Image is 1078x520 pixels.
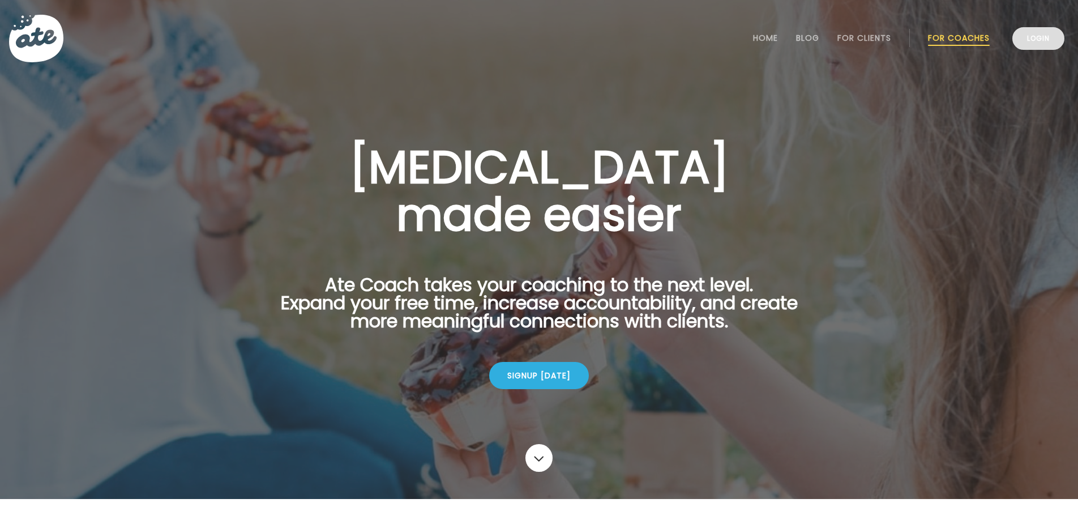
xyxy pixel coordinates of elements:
a: For Coaches [928,33,990,42]
a: Login [1012,27,1064,50]
p: Ate Coach takes your coaching to the next level. Expand your free time, increase accountability, ... [263,276,815,344]
div: Signup [DATE] [489,362,589,389]
a: Home [753,33,778,42]
a: Blog [796,33,819,42]
a: For Clients [837,33,891,42]
h1: [MEDICAL_DATA] made easier [263,143,815,238]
